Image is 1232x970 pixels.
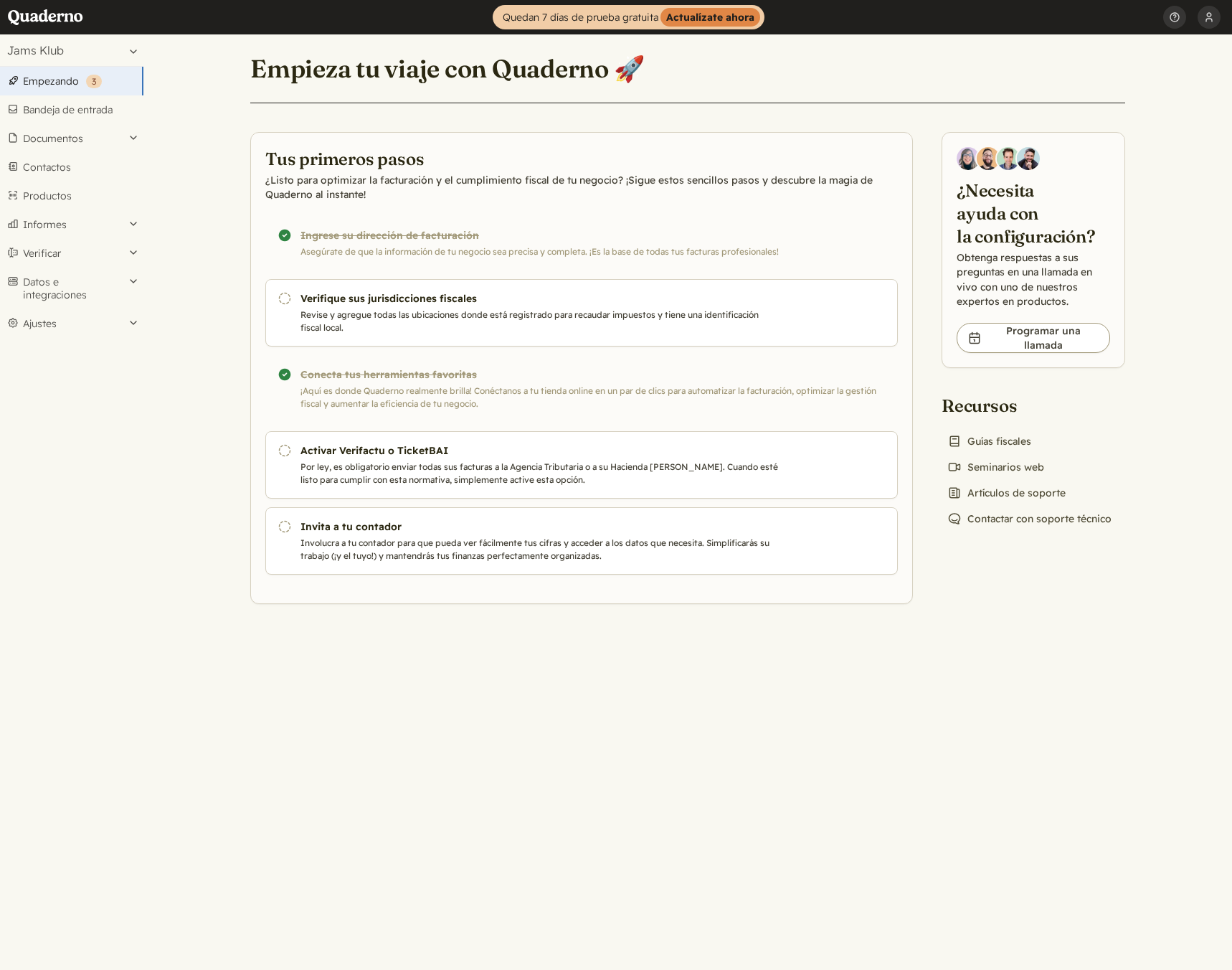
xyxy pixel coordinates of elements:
a: Guías fiscales [942,431,1037,451]
font: Jams Klub [7,43,64,57]
font: Informes [23,218,67,231]
font: Activar Verifactu o TicketBAI [300,444,448,457]
img: Diana Carrasco, Ejecutiva de Cuentas en Quaderno [957,147,980,170]
font: Invita a tu contador [300,520,402,533]
font: ¿Necesita ayuda con la configuración? [957,179,1096,247]
font: Por ley, es obligatorio enviar todas sus facturas a la Agencia Tributaria o a su Hacienda [PERSON... [300,461,778,485]
font: 3 [92,76,96,87]
font: Empezando [23,75,79,88]
a: Activar Verifactu o TicketBAI Por ley, es obligatorio enviar todas sus facturas a la Agencia Trib... [265,431,898,499]
img: Jairo Fumero, Ejecutivo de Cuentas de Quaderno [977,147,1000,170]
font: Actualízate ahora [666,11,754,24]
font: Guías fiscales [967,435,1031,448]
font: Verificar [23,247,61,260]
img: Javier Rubio, DevRel en Quaderno [1017,147,1040,170]
font: Productos [23,189,72,202]
font: Empieza tu viaje con Quaderno 🚀 [250,53,644,84]
font: Datos e integraciones [23,276,87,301]
font: Obtenga respuestas a sus preguntas en una llamada en vivo con uno de nuestros expertos en productos. [957,251,1092,307]
a: Artículos de soporte [942,483,1071,503]
font: Quedan 7 días de prueba gratuita [503,11,658,24]
a: Verifique sus jurisdicciones fiscales Revise y agregue todas las ubicaciones donde está registrad... [265,279,898,347]
font: Verifique sus jurisdicciones fiscales [300,292,477,305]
font: Documentos [23,132,83,145]
font: Bandeja de entrada [23,103,113,116]
font: Tus primeros pasos [265,148,424,169]
a: Quedan 7 días de prueba gratuitaActualízate ahora [493,5,764,29]
font: Contactar con soporte técnico [967,512,1112,525]
a: Seminarios web [942,457,1050,477]
a: Programar una llamada [957,323,1110,353]
font: Seminarios web [967,461,1044,474]
a: Invita a tu contador Involucra a tu contador para que pueda ver fácilmente tus cifras y acceder a... [265,507,898,575]
img: Ivo Oltmans, desarrollador de negocios en Quaderno [997,147,1020,170]
font: Programar una llamada [1006,324,1081,352]
font: Ajustes [23,317,57,330]
font: Contactos [23,161,71,174]
font: Recursos [942,395,1017,416]
font: Revise y agregue todas las ubicaciones donde está registrado para recaudar impuestos y tiene una ... [300,309,759,333]
font: Artículos de soporte [967,486,1066,499]
font: ¿Listo para optimizar la facturación y el cumplimiento fiscal de tu negocio? ¡Sigue estos sencill... [265,174,873,201]
font: Involucra a tu contador para que pueda ver fácilmente tus cifras y acceder a los datos que necesi... [300,537,769,561]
